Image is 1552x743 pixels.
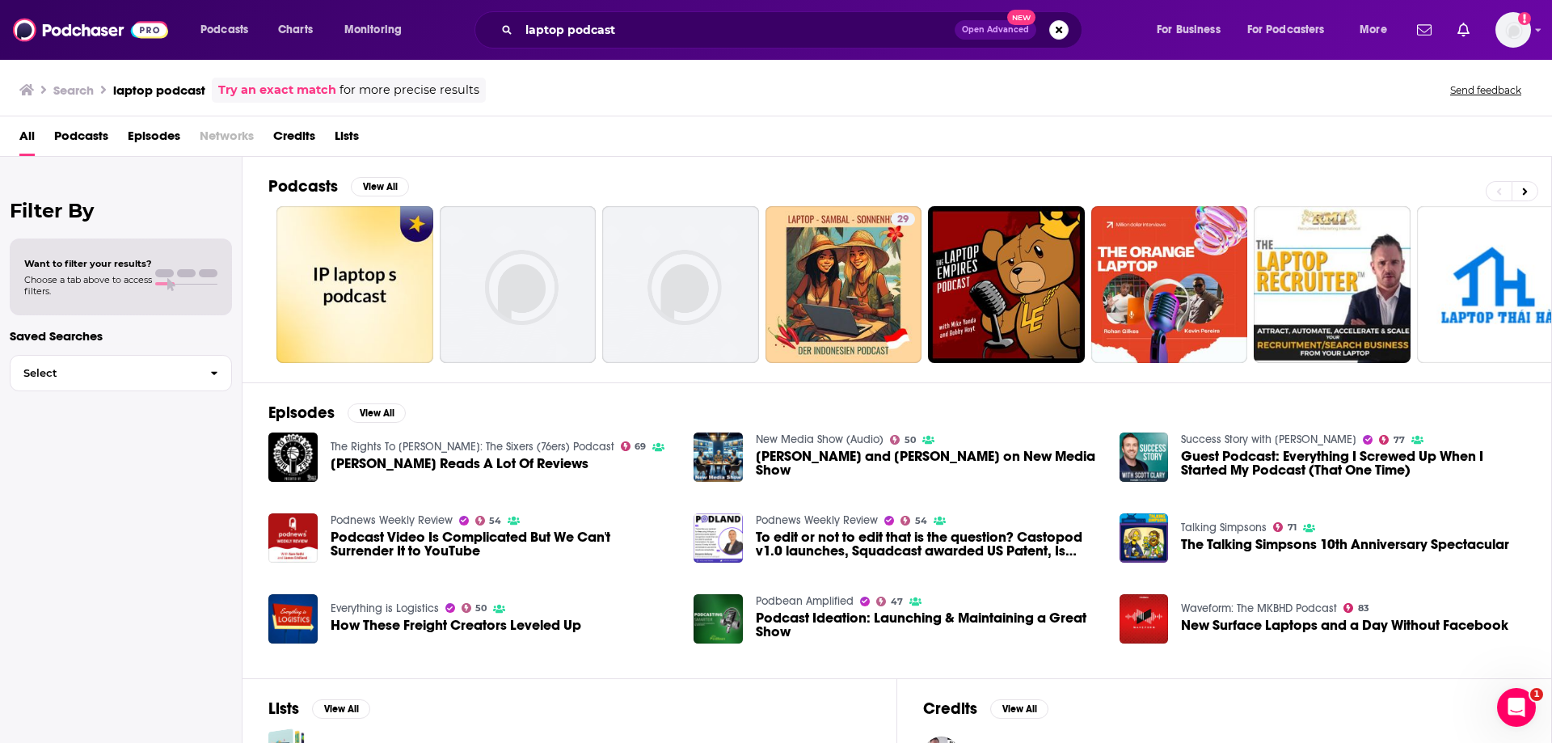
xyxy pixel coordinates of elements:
span: More [1360,19,1387,41]
span: New [1007,10,1036,25]
a: Show notifications dropdown [1451,16,1476,44]
span: [PERSON_NAME] and [PERSON_NAME] on New Media Show [756,450,1100,477]
a: 29 [765,206,922,363]
span: 47 [891,598,903,606]
span: For Business [1157,19,1221,41]
a: Charts [268,17,323,43]
a: Waveform: The MKBHD Podcast [1181,602,1337,615]
span: 71 [1288,524,1297,531]
img: New Surface Laptops and a Day Without Facebook [1120,594,1169,644]
iframe: Intercom live chat [1497,688,1536,727]
span: Credits [273,123,315,156]
a: 83 [1343,603,1369,613]
a: 29 [891,213,915,226]
span: Open Advanced [962,26,1029,34]
div: Search podcasts, credits, & more... [490,11,1098,49]
span: for more precise results [339,81,479,99]
a: 71 [1273,522,1297,532]
a: Success Story with Scott D. Clary [1181,433,1356,446]
span: 54 [915,517,927,525]
a: The Rights To Ricky Sanchez: The Sixers (76ers) Podcast [331,440,614,454]
button: View All [351,177,409,196]
a: Podcasts [54,123,108,156]
a: 77 [1379,435,1405,445]
input: Search podcasts, credits, & more... [519,17,955,43]
img: Podchaser - Follow, Share and Rate Podcasts [13,15,168,45]
a: All [19,123,35,156]
svg: Add a profile image [1518,12,1531,25]
a: 47 [876,597,903,606]
span: 69 [635,443,646,450]
button: View All [312,699,370,719]
img: James Cridland and Sam Sethi on New Media Show [694,433,743,482]
a: 54 [475,516,502,526]
h2: Filter By [10,199,232,222]
a: The Talking Simpsons 10th Anniversary Spectacular [1181,538,1509,551]
a: Spike Reads A Lot Of Reviews [331,457,588,471]
h2: Credits [923,699,977,719]
span: Choose a tab above to access filters. [24,274,152,297]
a: 50 [890,435,916,445]
a: Lists [335,123,359,156]
button: open menu [189,17,269,43]
span: Podcast Video Is Complicated But We Can't Surrender It to YouTube [331,530,675,558]
button: Select [10,355,232,391]
a: EpisodesView All [268,403,406,423]
img: To edit or not to edit that is the question? Castopod v1.0 launches, Squadcast awarded US Patent,... [694,513,743,563]
a: 54 [900,516,927,526]
h2: Lists [268,699,299,719]
a: Episodes [128,123,180,156]
span: 1 [1530,688,1543,701]
span: Networks [200,123,254,156]
span: For Podcasters [1247,19,1325,41]
h2: Podcasts [268,176,338,196]
a: How These Freight Creators Leveled Up [331,618,581,632]
a: Talking Simpsons [1181,521,1267,534]
span: 50 [905,437,916,444]
span: 77 [1394,437,1405,444]
span: New Surface Laptops and a Day Without Facebook [1181,618,1508,632]
img: Podcast Ideation: Launching & Maintaining a Great Show [694,594,743,644]
h3: laptop podcast [113,82,205,98]
span: Monitoring [344,19,402,41]
button: open menu [1237,17,1348,43]
button: Send feedback [1445,83,1526,97]
a: To edit or not to edit that is the question? Castopod v1.0 launches, Squadcast awarded US Patent,... [756,530,1100,558]
a: Try an exact match [218,81,336,99]
span: 50 [475,605,487,612]
span: Select [11,368,197,378]
a: PodcastsView All [268,176,409,196]
img: Guest Podcast: Everything I Screwed Up When I Started My Podcast (That One Time) [1120,433,1169,482]
button: View All [348,403,406,423]
span: 29 [897,212,909,228]
a: 50 [462,603,487,613]
span: Want to filter your results? [24,258,152,269]
a: Podnews Weekly Review [331,513,453,527]
img: Spike Reads A Lot Of Reviews [268,433,318,482]
a: Podnews Weekly Review [756,513,878,527]
a: Guest Podcast: Everything I Screwed Up When I Started My Podcast (That One Time) [1181,450,1525,477]
a: How These Freight Creators Leveled Up [268,594,318,644]
a: Podcast Ideation: Launching & Maintaining a Great Show [756,611,1100,639]
span: [PERSON_NAME] Reads A Lot Of Reviews [331,457,588,471]
img: The Talking Simpsons 10th Anniversary Spectacular [1120,513,1169,563]
a: 69 [621,441,647,451]
button: View All [990,699,1048,719]
a: Show notifications dropdown [1411,16,1438,44]
img: Podcast Video Is Complicated But We Can't Surrender It to YouTube [268,513,318,563]
h3: Search [53,82,94,98]
a: CreditsView All [923,699,1048,719]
